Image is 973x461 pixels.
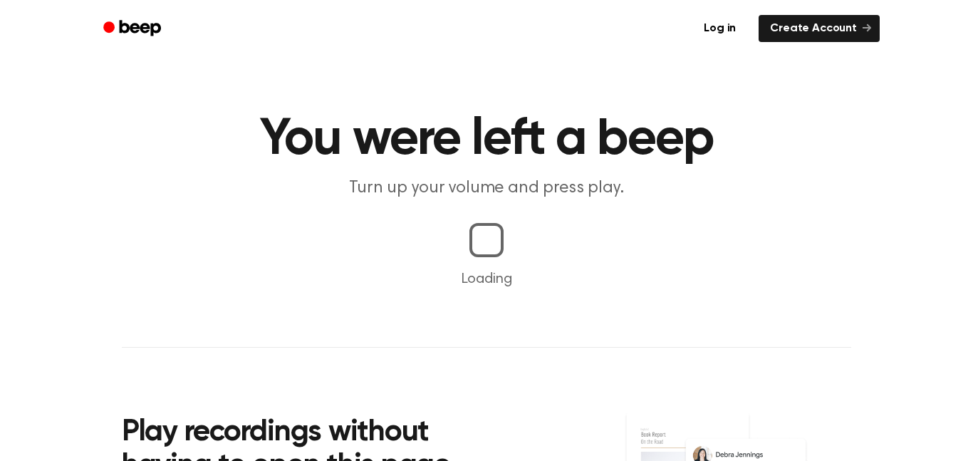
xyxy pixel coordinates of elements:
a: Beep [93,15,174,43]
p: Turn up your volume and press play. [213,177,760,200]
a: Log in [690,12,750,45]
a: Create Account [759,15,880,42]
h1: You were left a beep [122,114,851,165]
p: Loading [17,269,956,290]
